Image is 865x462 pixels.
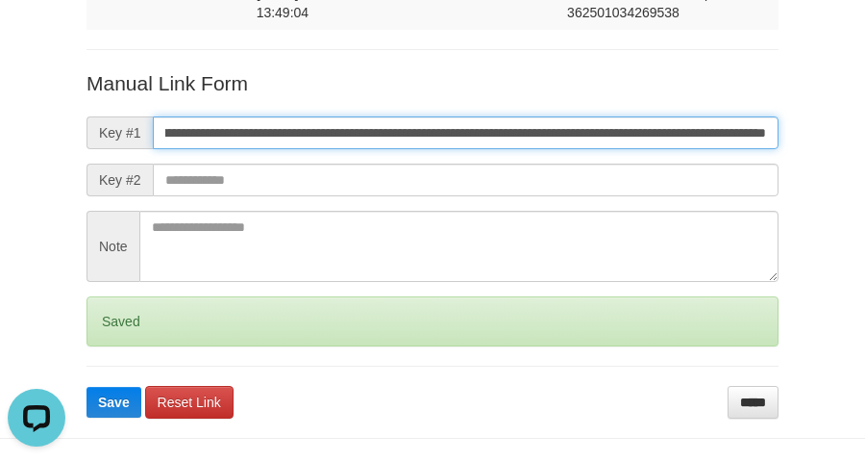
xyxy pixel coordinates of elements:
button: Save [86,387,141,418]
button: Open LiveChat chat widget [8,8,65,65]
span: Note [86,211,139,282]
a: Reset Link [145,386,234,419]
span: Key #2 [86,164,153,196]
p: Manual Link Form [86,69,778,97]
span: Reset Link [158,395,221,410]
span: Key #1 [86,116,153,149]
div: Saved [86,296,778,346]
span: Copy 362501034269538 to clipboard [567,5,680,20]
span: Save [98,395,130,410]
